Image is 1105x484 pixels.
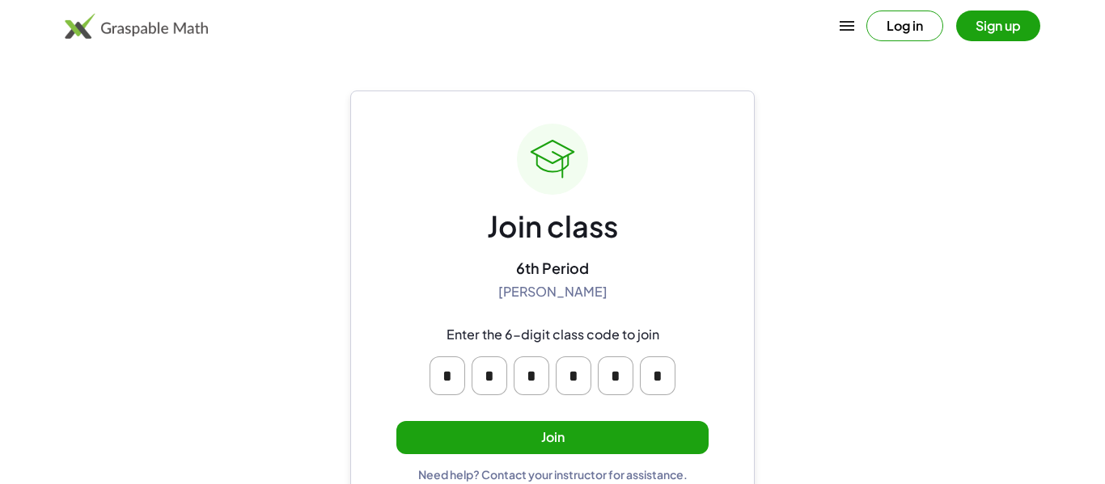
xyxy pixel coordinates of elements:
input: Please enter OTP character 5 [598,356,633,395]
input: Please enter OTP character 6 [640,356,675,395]
button: Join [396,421,709,454]
input: Please enter OTP character 4 [556,356,591,395]
div: Enter the 6-digit class code to join [447,326,659,343]
input: Please enter OTP character 1 [430,356,465,395]
div: 6th Period [516,259,589,277]
input: Please enter OTP character 3 [514,356,549,395]
div: Need help? Contact your instructor for assistance. [418,467,688,482]
button: Sign up [956,11,1040,41]
div: [PERSON_NAME] [498,284,608,301]
input: Please enter OTP character 2 [472,356,507,395]
button: Log in [866,11,943,41]
div: Join class [487,208,618,246]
